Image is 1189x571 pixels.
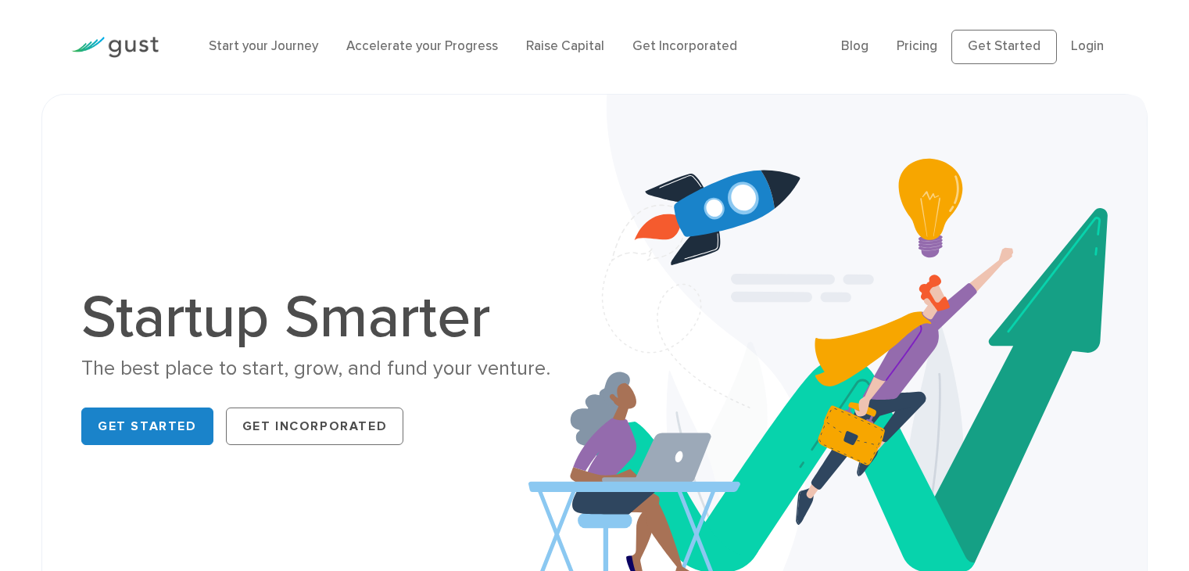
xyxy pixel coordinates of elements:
a: Accelerate your Progress [346,38,498,54]
a: Blog [841,38,868,54]
a: Raise Capital [526,38,604,54]
div: The best place to start, grow, and fund your venture. [81,355,582,382]
a: Get Incorporated [632,38,737,54]
a: Get Incorporated [226,408,404,445]
h1: Startup Smarter [81,288,582,347]
a: Start your Journey [209,38,318,54]
img: Gust Logo [71,37,159,58]
a: Pricing [897,38,937,54]
a: Get Started [81,408,213,445]
a: Login [1071,38,1104,54]
a: Get Started [951,30,1057,64]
